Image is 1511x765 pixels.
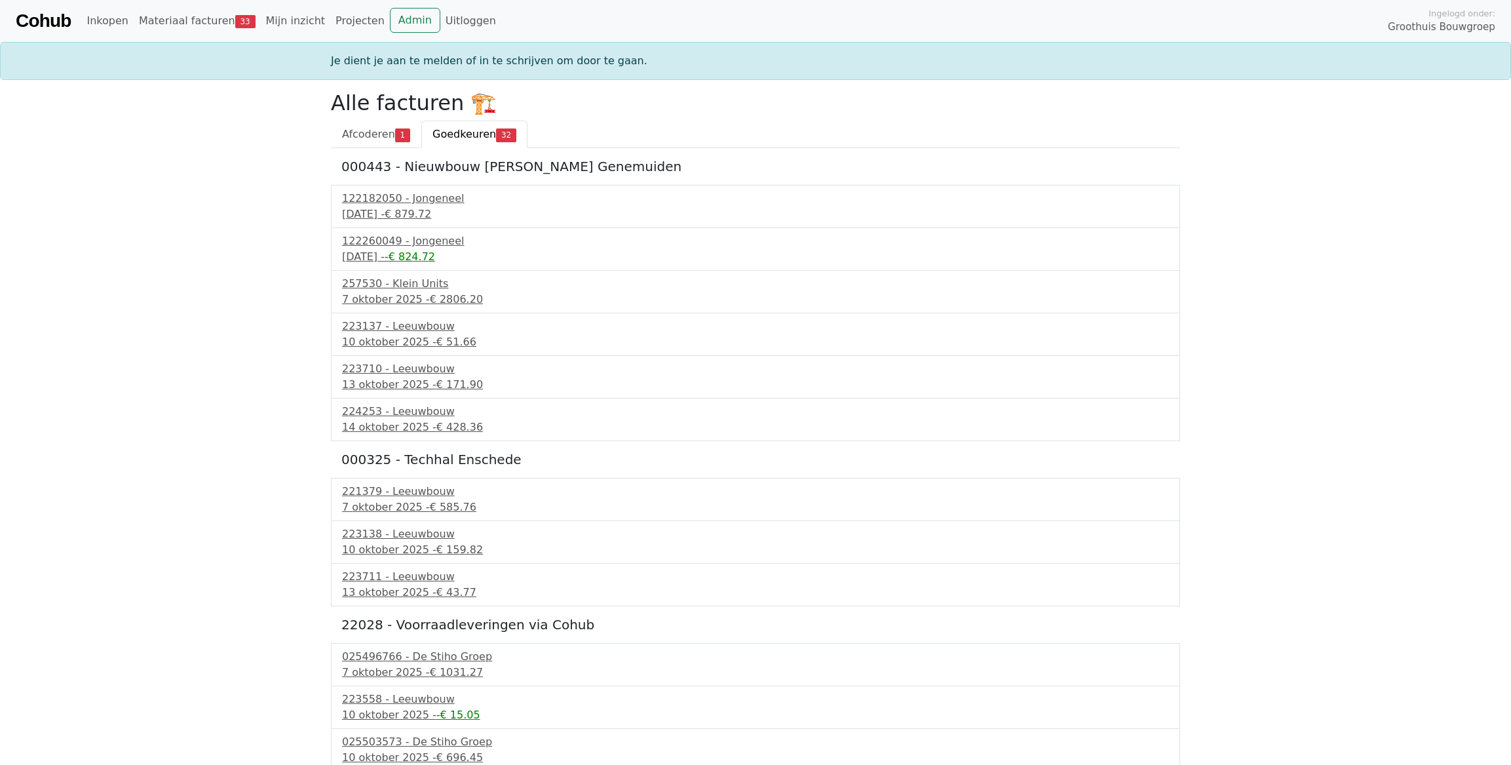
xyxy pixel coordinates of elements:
a: 223711 - Leeuwbouw13 oktober 2025 -€ 43.77 [342,569,1169,600]
span: -€ 15.05 [436,709,480,721]
a: 223558 - Leeuwbouw10 oktober 2025 --€ 15.05 [342,692,1169,723]
span: € 51.66 [436,336,476,348]
a: Mijn inzicht [261,8,331,34]
div: [DATE] - [342,206,1169,222]
a: 221379 - Leeuwbouw7 oktober 2025 -€ 585.76 [342,484,1169,515]
a: Inkopen [81,8,133,34]
a: 025496766 - De Stiho Groep7 oktober 2025 -€ 1031.27 [342,649,1169,680]
div: 025503573 - De Stiho Groep [342,734,1169,750]
span: 1 [395,128,410,142]
span: € 1031.27 [430,666,483,678]
a: 223138 - Leeuwbouw10 oktober 2025 -€ 159.82 [342,526,1169,558]
div: 223711 - Leeuwbouw [342,569,1169,585]
a: Afcoderen1 [331,121,421,148]
span: € 585.76 [430,501,476,513]
span: 32 [496,128,516,142]
h5: 22028 - Voorraadleveringen via Cohub [341,617,1170,633]
h2: Alle facturen 🏗️ [331,90,1180,115]
a: 122260049 - Jongeneel[DATE] --€ 824.72 [342,233,1169,265]
span: € 696.45 [436,751,483,764]
div: [DATE] - [342,249,1169,265]
div: 122260049 - Jongeneel [342,233,1169,249]
span: € 171.90 [436,378,483,391]
div: 257530 - Klein Units [342,276,1169,292]
div: 122182050 - Jongeneel [342,191,1169,206]
div: 13 oktober 2025 - [342,585,1169,600]
span: € 159.82 [436,543,483,556]
div: 223710 - Leeuwbouw [342,361,1169,377]
span: € 428.36 [436,421,483,433]
a: 122182050 - Jongeneel[DATE] -€ 879.72 [342,191,1169,222]
span: € 2806.20 [430,293,483,305]
span: 33 [235,15,256,28]
div: 223558 - Leeuwbouw [342,692,1169,707]
a: 257530 - Klein Units7 oktober 2025 -€ 2806.20 [342,276,1169,307]
a: 223137 - Leeuwbouw10 oktober 2025 -€ 51.66 [342,319,1169,350]
div: 223137 - Leeuwbouw [342,319,1169,334]
span: Afcoderen [342,128,395,140]
div: 7 oktober 2025 - [342,292,1169,307]
div: 10 oktober 2025 - [342,334,1169,350]
a: 224253 - Leeuwbouw14 oktober 2025 -€ 428.36 [342,404,1169,435]
a: Admin [390,8,440,33]
a: Projecten [330,8,390,34]
span: € 43.77 [436,586,476,598]
div: 10 oktober 2025 - [342,707,1169,723]
span: Ingelogd onder: [1428,7,1495,20]
div: 025496766 - De Stiho Groep [342,649,1169,665]
h5: 000325 - Techhal Enschede [341,452,1170,467]
a: Cohub [16,5,71,37]
div: 224253 - Leeuwbouw [342,404,1169,420]
span: € 879.72 [385,208,431,220]
a: Goedkeuren32 [421,121,527,148]
h5: 000443 - Nieuwbouw [PERSON_NAME] Genemuiden [341,159,1170,174]
div: 7 oktober 2025 - [342,665,1169,680]
a: 223710 - Leeuwbouw13 oktober 2025 -€ 171.90 [342,361,1169,393]
div: 7 oktober 2025 - [342,500,1169,515]
span: -€ 824.72 [385,250,435,263]
a: Materiaal facturen33 [134,8,261,34]
div: 223138 - Leeuwbouw [342,526,1169,542]
div: 10 oktober 2025 - [342,542,1169,558]
a: Uitloggen [440,8,501,34]
div: 221379 - Leeuwbouw [342,484,1169,500]
div: 13 oktober 2025 - [342,377,1169,393]
div: Je dient je aan te melden of in te schrijven om door te gaan. [323,53,1188,69]
span: Groothuis Bouwgroep [1388,20,1495,35]
div: 14 oktober 2025 - [342,420,1169,435]
span: Goedkeuren [432,128,496,140]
